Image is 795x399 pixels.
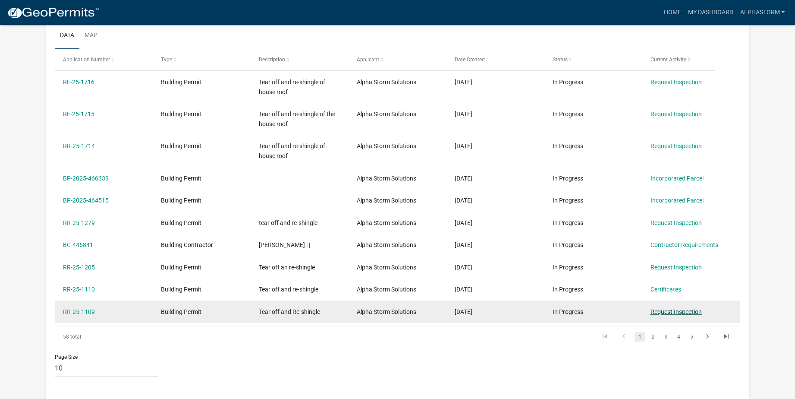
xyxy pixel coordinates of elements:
a: 3 [660,332,671,342]
span: In Progress [553,241,583,248]
span: Type [161,57,172,63]
a: RR-25-1714 [63,142,95,149]
span: Tear off and re-shingle of house roof [259,79,325,95]
span: Alpha Storm Solutions [357,79,416,85]
datatable-header-cell: Status [544,49,642,70]
a: Contractor Requirements [650,241,718,248]
span: 09/08/2025 [455,79,472,85]
li: page 5 [685,329,698,344]
span: Alpha Storm Solutions [357,286,416,293]
li: page 4 [672,329,685,344]
span: Tear off and re-shingle of the house roof [259,111,335,127]
span: In Progress [553,79,583,85]
span: Application Number [63,57,110,63]
span: 09/08/2025 [455,111,472,117]
span: Tear off an re-shingle [259,264,315,271]
a: RR-25-1109 [63,308,95,315]
a: 2 [647,332,658,342]
a: RE-25-1715 [63,111,94,117]
span: Description [259,57,285,63]
span: 07/08/2025 [455,241,472,248]
a: BC-446841 [63,241,93,248]
a: Data [55,22,79,50]
span: In Progress [553,264,583,271]
span: Tear off and re-shingle of house roof [259,142,325,159]
datatable-header-cell: Applicant [349,49,446,70]
a: 5 [686,332,697,342]
a: Request Inspection [650,308,701,315]
a: RR-25-1110 [63,286,95,293]
a: go to first page [597,332,613,342]
span: In Progress [553,111,583,117]
span: In Progress [553,308,583,315]
datatable-header-cell: Description [251,49,349,70]
span: 07/14/2025 [455,219,472,226]
span: In Progress [553,219,583,226]
span: Building Permit [161,175,201,182]
a: Request Inspection [650,264,701,271]
span: Alpha Storm Solutions [357,241,416,248]
a: BP-2025-466339 [63,175,109,182]
span: Building Permit [161,197,201,204]
a: Request Inspection [650,111,701,117]
datatable-header-cell: Date Created [446,49,544,70]
span: In Progress [553,175,583,182]
li: page 3 [659,329,672,344]
span: Building Permit [161,286,201,293]
a: Certificates [650,286,681,293]
a: My Dashboard [684,4,736,21]
a: Map [79,22,103,50]
span: Building Permit [161,142,201,149]
a: go to next page [699,332,716,342]
a: 1 [635,332,645,342]
span: 06/24/2025 [455,308,472,315]
li: page 2 [646,329,659,344]
a: go to previous page [616,332,632,342]
span: Tear off and re-shingle [259,286,318,293]
a: AlphaStorm [736,4,788,21]
a: RR-25-1279 [63,219,95,226]
span: 08/19/2025 [455,175,472,182]
span: Current Activity [650,57,686,63]
a: BP-2025-464515 [63,197,109,204]
span: Alpha Storm Solutions [357,264,416,271]
a: Incorporated Parcel [650,197,703,204]
span: Alpha Storm Solutions [357,219,416,226]
span: Alpha Storm Solutions [357,142,416,149]
span: Building Permit [161,308,201,315]
span: tear off and re-shingle [259,219,317,226]
span: 08/15/2025 [455,197,472,204]
span: Building Permit [161,264,201,271]
datatable-header-cell: Current Activity [642,49,740,70]
span: 06/24/2025 [455,286,472,293]
span: Building Contractor [161,241,213,248]
span: Tear off and Re-shingle [259,308,320,315]
a: Request Inspection [650,142,701,149]
a: go to last page [718,332,735,342]
a: RR-25-1205 [63,264,95,271]
span: Applicant [357,57,379,63]
a: 4 [673,332,684,342]
span: Date Created [455,57,485,63]
a: Home [660,4,684,21]
li: page 1 [633,329,646,344]
span: In Progress [553,197,583,204]
span: Kimberly Gibbons | | [259,241,310,248]
datatable-header-cell: Type [153,49,251,70]
a: Request Inspection [650,219,701,226]
span: 07/08/2025 [455,264,472,271]
a: RE-25-1716 [63,79,94,85]
span: Building Permit [161,219,201,226]
span: In Progress [553,142,583,149]
div: 58 total [55,326,190,348]
span: In Progress [553,286,583,293]
span: Alpha Storm Solutions [357,197,416,204]
span: Alpha Storm Solutions [357,308,416,315]
span: 09/08/2025 [455,142,472,149]
span: Status [553,57,568,63]
a: Request Inspection [650,79,701,85]
span: Building Permit [161,111,201,117]
datatable-header-cell: Application Number [55,49,153,70]
a: Incorporated Parcel [650,175,703,182]
span: Building Permit [161,79,201,85]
